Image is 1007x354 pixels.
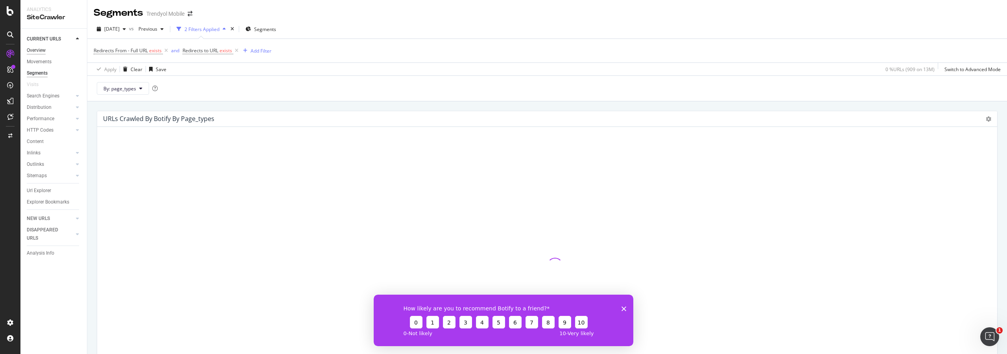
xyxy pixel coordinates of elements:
[27,103,52,112] div: Distribution
[251,48,271,54] div: Add Filter
[104,26,120,32] span: 2025 Aug. 31st
[27,198,69,206] div: Explorer Bookmarks
[219,47,232,54] span: exists
[184,26,219,33] div: 2 Filters Applied
[146,10,184,18] div: Trendyol Mobile
[242,23,279,35] button: Segments
[188,11,192,17] div: arrow-right-arrow-left
[27,81,39,89] div: Visits
[27,35,61,43] div: CURRENT URLS
[374,295,633,346] iframe: Survey from Botify
[97,82,149,95] button: By: page_types
[103,85,136,92] span: By: page_types
[27,69,81,77] a: Segments
[129,25,135,32] span: vs
[27,92,59,100] div: Search Engines
[149,47,162,54] span: exists
[27,115,54,123] div: Performance
[27,198,81,206] a: Explorer Bookmarks
[27,115,74,123] a: Performance
[27,46,46,55] div: Overview
[27,126,53,134] div: HTTP Codes
[27,6,81,13] div: Analytics
[27,103,74,112] a: Distribution
[135,26,157,32] span: Previous
[173,23,229,35] button: 2 Filters Applied
[120,63,142,75] button: Clear
[27,160,74,169] a: Outlinks
[171,47,179,54] button: and
[27,149,41,157] div: Inlinks
[27,35,74,43] a: CURRENT URLS
[27,172,47,180] div: Sitemaps
[240,46,271,55] button: Add Filter
[27,13,81,22] div: SiteCrawler
[27,187,81,195] a: Url Explorer
[27,46,81,55] a: Overview
[941,63,1001,75] button: Switch to Advanced Mode
[183,47,218,54] span: Redirects to URL
[94,23,129,35] button: [DATE]
[146,63,166,75] button: Save
[135,23,167,35] button: Previous
[27,138,44,146] div: Content
[94,47,148,54] span: Redirects From - Full URL
[27,215,74,223] a: NEW URLS
[27,215,50,223] div: NEW URLS
[27,172,74,180] a: Sitemaps
[27,249,54,257] div: Analysis Info
[27,187,51,195] div: Url Explorer
[27,138,81,146] a: Content
[885,66,935,73] div: 0 % URLs ( 909 on 13M )
[254,26,276,33] span: Segments
[229,25,236,33] div: times
[27,69,48,77] div: Segments
[27,249,81,257] a: Analysis Info
[27,126,74,134] a: HTTP Codes
[27,160,44,169] div: Outlinks
[944,66,1001,73] div: Switch to Advanced Mode
[980,327,999,346] iframe: Intercom live chat
[27,58,81,66] a: Movements
[986,116,991,122] i: Options
[27,226,74,242] a: DISAPPEARED URLS
[27,92,74,100] a: Search Engines
[996,327,1003,334] span: 1
[131,66,142,73] div: Clear
[103,114,214,124] h4: URLs Crawled By Botify By page_types
[27,149,74,157] a: Inlinks
[104,66,116,73] div: Apply
[156,66,166,73] div: Save
[27,81,46,89] a: Visits
[27,58,52,66] div: Movements
[94,6,143,20] div: Segments
[27,226,66,242] div: DISAPPEARED URLS
[94,63,116,75] button: Apply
